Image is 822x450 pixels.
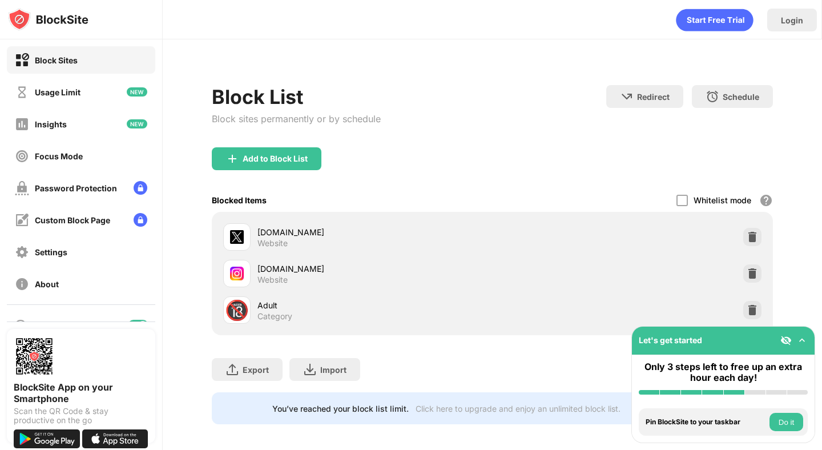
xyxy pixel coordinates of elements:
[35,119,67,129] div: Insights
[134,181,147,195] img: lock-menu.svg
[769,413,803,431] button: Do it
[35,87,80,97] div: Usage Limit
[639,361,808,383] div: Only 3 steps left to free up an extra hour each day!
[14,407,148,425] div: Scan the QR Code & stay productive on the go
[257,299,492,311] div: Adult
[127,119,147,128] img: new-icon.svg
[8,8,88,31] img: logo-blocksite.svg
[14,319,27,332] img: blocking-icon.svg
[646,418,767,426] div: Pin BlockSite to your taskbar
[35,151,83,161] div: Focus Mode
[35,55,78,65] div: Block Sites
[15,181,29,195] img: password-protection-off.svg
[14,381,148,404] div: BlockSite App on your Smartphone
[212,195,267,205] div: Blocked Items
[15,53,29,67] img: block-on.svg
[723,92,759,102] div: Schedule
[257,226,492,238] div: [DOMAIN_NAME]
[230,267,244,280] img: favicons
[272,404,409,413] div: You’ve reached your block list limit.
[780,335,792,346] img: eye-not-visible.svg
[257,311,292,322] div: Category
[230,230,244,244] img: favicons
[694,195,751,205] div: Whitelist mode
[35,279,59,289] div: About
[15,245,29,259] img: settings-off.svg
[14,429,80,448] img: get-it-on-google-play.svg
[637,92,670,102] div: Redirect
[35,247,67,257] div: Settings
[676,9,753,31] div: animation
[257,238,288,248] div: Website
[35,183,117,193] div: Password Protection
[34,321,66,331] div: Blocking
[212,85,381,109] div: Block List
[243,154,308,163] div: Add to Block List
[257,275,288,285] div: Website
[796,335,808,346] img: omni-setup-toggle.svg
[14,336,55,377] img: options-page-qr-code.png
[257,263,492,275] div: [DOMAIN_NAME]
[35,215,110,225] div: Custom Block Page
[639,335,702,345] div: Let's get started
[781,15,803,25] div: Login
[225,299,249,322] div: 🔞
[134,213,147,227] img: lock-menu.svg
[15,277,29,291] img: about-off.svg
[15,213,29,227] img: customize-block-page-off.svg
[243,365,269,375] div: Export
[15,85,29,99] img: time-usage-off.svg
[82,429,148,448] img: download-on-the-app-store.svg
[320,365,346,375] div: Import
[416,404,620,413] div: Click here to upgrade and enjoy an unlimited block list.
[15,149,29,163] img: focus-off.svg
[15,117,29,131] img: insights-off.svg
[127,87,147,97] img: new-icon.svg
[212,113,381,124] div: Block sites permanently or by schedule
